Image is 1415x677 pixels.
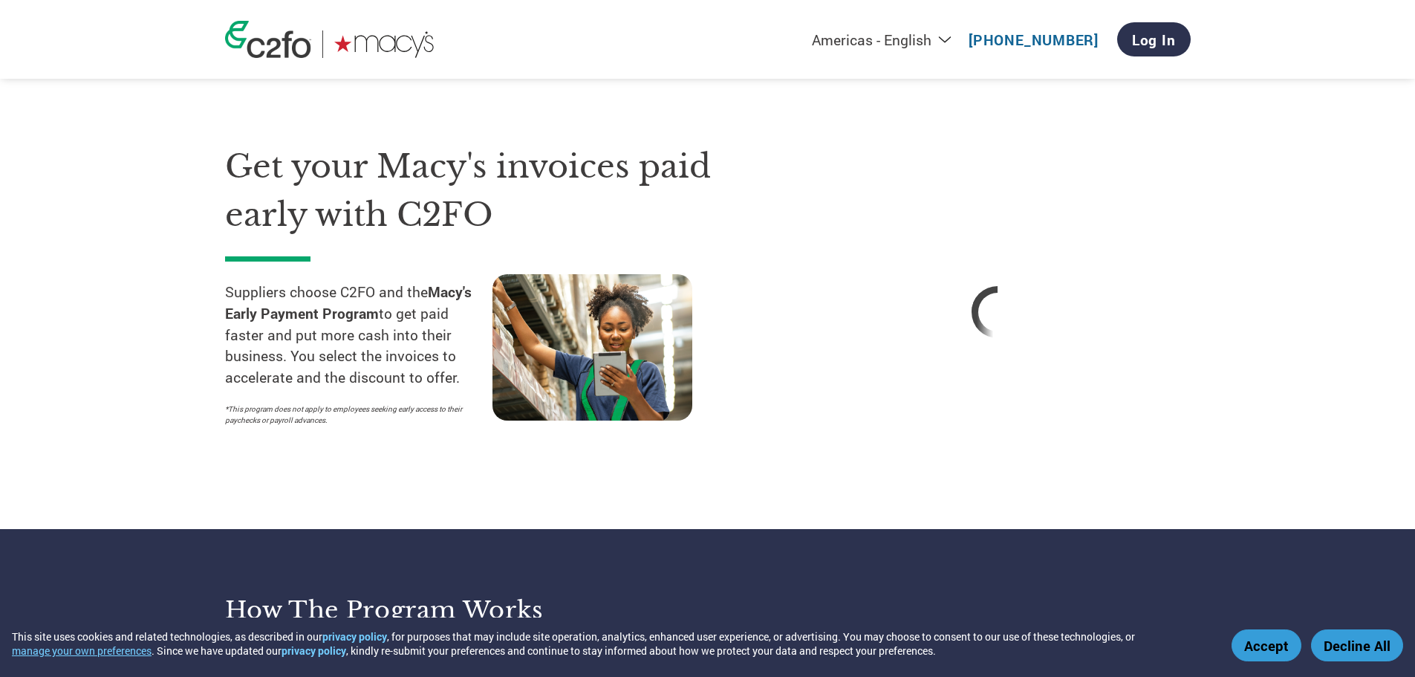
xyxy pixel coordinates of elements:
[334,30,435,58] img: Macy's
[225,282,472,323] strong: Macy's Early Payment Program
[12,644,152,658] button: manage your own preferences
[969,30,1099,49] a: [PHONE_NUMBER]
[322,629,387,644] a: privacy policy
[225,595,689,625] h3: How the program works
[1232,629,1301,661] button: Accept
[225,143,760,239] h1: Get your Macy's invoices paid early with C2FO
[225,404,478,426] p: *This program does not apply to employees seeking early access to their paychecks or payroll adva...
[282,644,346,658] a: privacy policy
[225,282,492,389] p: Suppliers choose C2FO and the to get paid faster and put more cash into their business. You selec...
[492,274,692,421] img: supply chain worker
[1117,22,1191,56] a: Log In
[1311,629,1403,661] button: Decline All
[12,629,1210,658] div: This site uses cookies and related technologies, as described in our , for purposes that may incl...
[225,21,311,58] img: c2fo logo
